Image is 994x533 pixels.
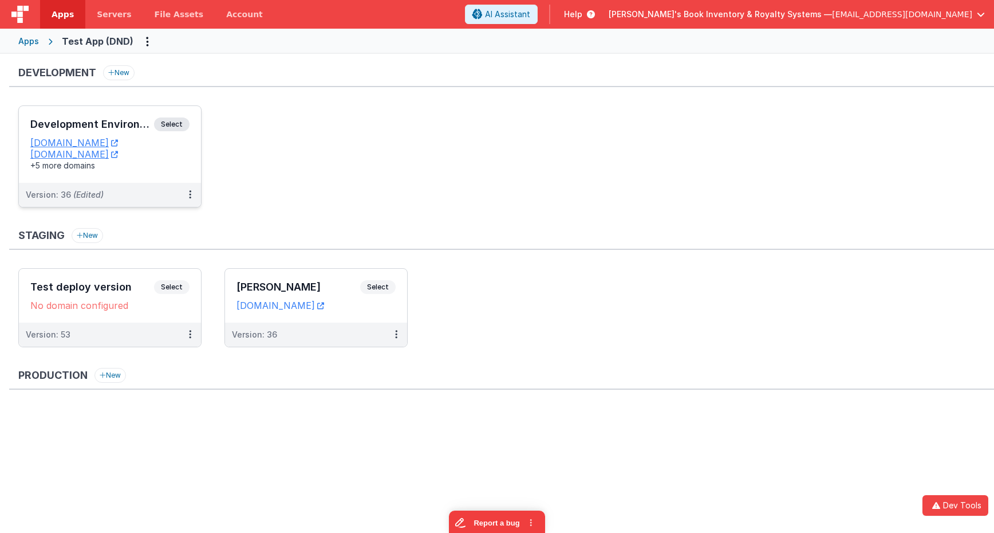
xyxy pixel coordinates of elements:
span: Apps [52,9,74,20]
span: File Assets [155,9,204,20]
a: [DOMAIN_NAME] [30,137,118,148]
span: Servers [97,9,131,20]
h3: Development Environment [30,119,154,130]
button: AI Assistant [465,5,538,24]
div: Version: 36 [232,329,277,340]
div: Version: 36 [26,189,104,201]
h3: Staging [18,230,65,241]
span: Select [360,280,396,294]
span: Select [154,117,190,131]
button: New [103,65,135,80]
div: +5 more domains [30,160,190,171]
span: Help [564,9,582,20]
span: [EMAIL_ADDRESS][DOMAIN_NAME] [832,9,972,20]
h3: Production [18,370,88,381]
button: New [72,228,103,243]
span: [PERSON_NAME]'s Book Inventory & Royalty Systems — [609,9,832,20]
a: [DOMAIN_NAME] [236,300,324,311]
div: Test App (DND) [62,34,133,48]
button: Options [138,32,156,50]
button: Dev Tools [922,495,988,516]
span: AI Assistant [485,9,530,20]
a: [DOMAIN_NAME] [30,148,118,160]
button: New [94,368,126,383]
span: (Edited) [73,190,104,199]
button: [PERSON_NAME]'s Book Inventory & Royalty Systems — [EMAIL_ADDRESS][DOMAIN_NAME] [609,9,985,20]
h3: Test deploy version [30,281,154,293]
span: Select [154,280,190,294]
h3: Development [18,67,96,79]
div: No domain configured [30,300,190,311]
div: Apps [18,36,39,47]
div: Version: 53 [26,329,70,340]
h3: [PERSON_NAME] [236,281,360,293]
